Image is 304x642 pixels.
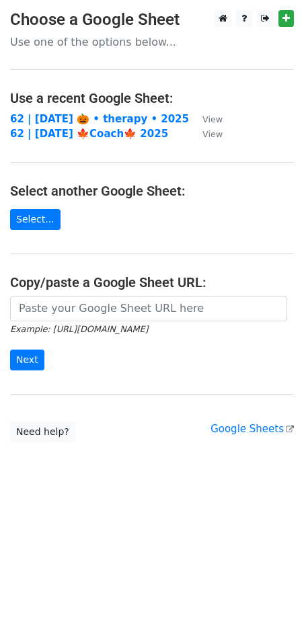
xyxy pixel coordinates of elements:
[10,35,294,49] p: Use one of the options below...
[10,422,75,442] a: Need help?
[10,90,294,106] h4: Use a recent Google Sheet:
[10,113,189,125] a: 62 | [DATE] 🎃 • therapy • 2025
[189,128,223,140] a: View
[10,350,44,370] input: Next
[10,296,287,321] input: Paste your Google Sheet URL here
[10,274,294,290] h4: Copy/paste a Google Sheet URL:
[189,113,223,125] a: View
[10,128,168,140] a: 62 | [DATE] 🍁Coach🍁 2025
[10,10,294,30] h3: Choose a Google Sheet
[202,114,223,124] small: View
[202,129,223,139] small: View
[10,209,61,230] a: Select...
[211,423,294,435] a: Google Sheets
[10,324,148,334] small: Example: [URL][DOMAIN_NAME]
[10,183,294,199] h4: Select another Google Sheet:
